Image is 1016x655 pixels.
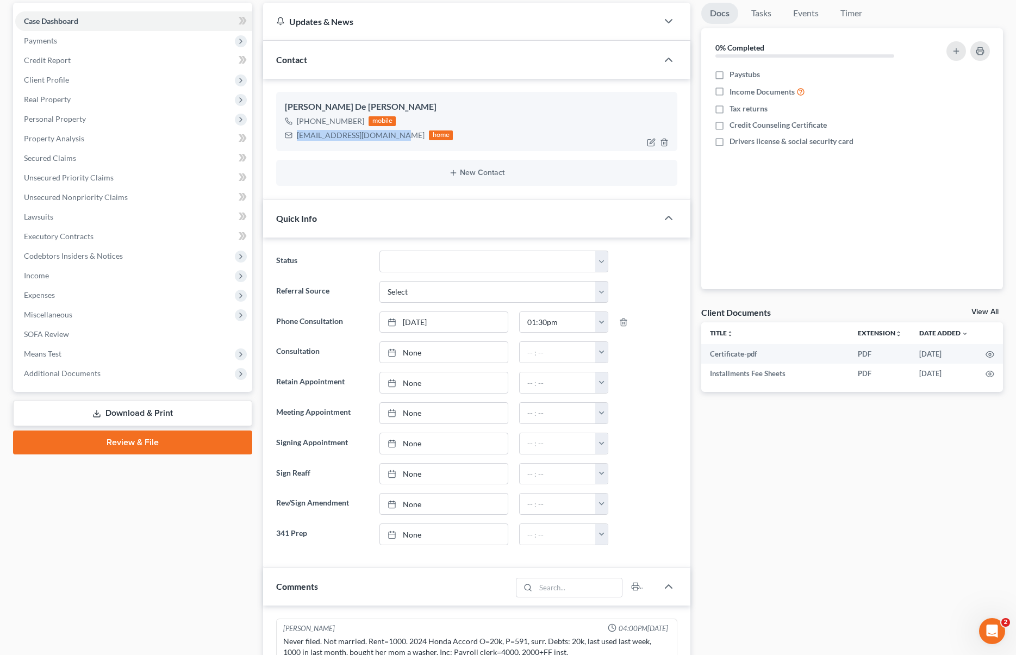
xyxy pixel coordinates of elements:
[520,372,596,393] input: -- : --
[701,307,771,318] div: Client Documents
[701,3,738,24] a: Docs
[701,364,849,383] td: Installments Fee Sheets
[24,329,69,339] span: SOFA Review
[24,349,61,358] span: Means Test
[271,341,373,363] label: Consultation
[858,329,902,337] a: Extensionunfold_more
[15,129,252,148] a: Property Analysis
[911,364,977,383] td: [DATE]
[380,464,508,484] a: None
[520,403,596,423] input: -- : --
[271,523,373,545] label: 341 Prep
[271,311,373,333] label: Phone Consultation
[380,312,508,333] a: [DATE]
[24,369,101,378] span: Additional Documents
[895,330,902,337] i: unfold_more
[727,330,733,337] i: unfold_more
[369,116,396,126] div: mobile
[520,494,596,514] input: -- : --
[24,310,72,319] span: Miscellaneous
[24,290,55,300] span: Expenses
[297,116,364,127] div: [PHONE_NUMBER]
[380,372,508,393] a: None
[520,524,596,545] input: -- : --
[24,36,57,45] span: Payments
[849,344,911,364] td: PDF
[15,148,252,168] a: Secured Claims
[535,578,622,597] input: Search...
[15,11,252,31] a: Case Dashboard
[24,173,114,182] span: Unsecured Priority Claims
[911,344,977,364] td: [DATE]
[730,103,768,114] span: Tax returns
[380,403,508,423] a: None
[276,581,318,591] span: Comments
[710,329,733,337] a: Titleunfold_more
[271,433,373,454] label: Signing Appointment
[849,364,911,383] td: PDF
[971,308,999,316] a: View All
[701,344,849,364] td: Certificate-pdf
[24,212,53,221] span: Lawsuits
[730,136,853,147] span: Drivers license & social security card
[730,86,795,97] span: Income Documents
[271,281,373,303] label: Referral Source
[919,329,968,337] a: Date Added expand_more
[784,3,827,24] a: Events
[24,192,128,202] span: Unsecured Nonpriority Claims
[380,342,508,363] a: None
[285,169,668,177] button: New Contact
[297,130,425,141] div: [EMAIL_ADDRESS][DOMAIN_NAME]
[24,134,84,143] span: Property Analysis
[1001,618,1010,627] span: 2
[715,43,764,52] strong: 0% Completed
[271,402,373,424] label: Meeting Appointment
[13,431,252,454] a: Review & File
[15,207,252,227] a: Lawsuits
[520,433,596,454] input: -- : --
[271,493,373,515] label: Rev/Sign Amendment
[24,16,78,26] span: Case Dashboard
[832,3,871,24] a: Timer
[271,463,373,485] label: Sign Reaff
[619,623,668,634] span: 04:00PM[DATE]
[15,168,252,188] a: Unsecured Priority Claims
[730,69,760,80] span: Paystubs
[979,618,1005,644] iframe: Intercom live chat
[520,342,596,363] input: -- : --
[276,54,307,65] span: Contact
[380,433,508,454] a: None
[276,213,317,223] span: Quick Info
[962,330,968,337] i: expand_more
[24,232,94,241] span: Executory Contracts
[15,51,252,70] a: Credit Report
[429,130,453,140] div: home
[24,153,76,163] span: Secured Claims
[276,16,644,27] div: Updates & News
[271,372,373,394] label: Retain Appointment
[24,55,71,65] span: Credit Report
[13,401,252,426] a: Download & Print
[24,271,49,280] span: Income
[380,524,508,545] a: None
[380,494,508,514] a: None
[743,3,780,24] a: Tasks
[24,95,71,104] span: Real Property
[24,251,123,260] span: Codebtors Insiders & Notices
[15,227,252,246] a: Executory Contracts
[520,312,596,333] input: -- : --
[730,120,827,130] span: Credit Counseling Certificate
[283,623,335,634] div: [PERSON_NAME]
[520,464,596,484] input: -- : --
[15,188,252,207] a: Unsecured Nonpriority Claims
[271,251,373,272] label: Status
[285,101,668,114] div: [PERSON_NAME] De [PERSON_NAME]
[15,325,252,344] a: SOFA Review
[24,114,86,123] span: Personal Property
[24,75,69,84] span: Client Profile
